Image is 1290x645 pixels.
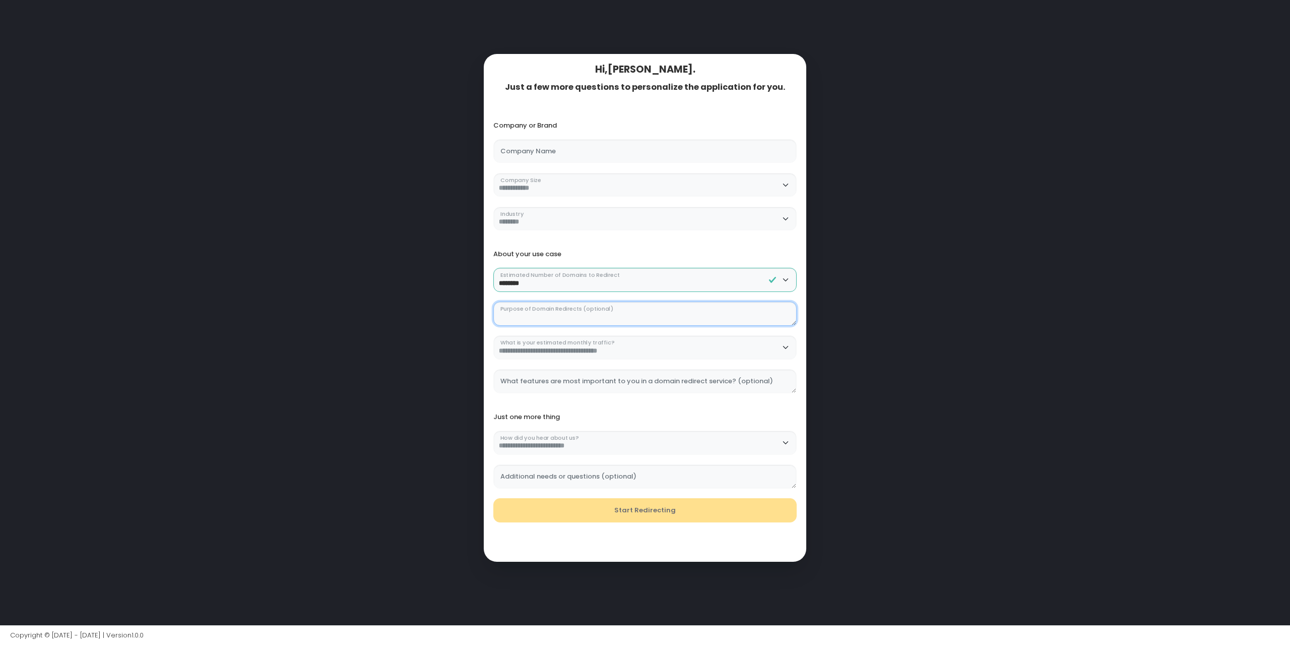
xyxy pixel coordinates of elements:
[493,413,797,421] div: Just one more thing
[10,630,144,640] span: Copyright © [DATE] - [DATE] | Version 1.0.0
[493,64,797,75] div: Hi, [PERSON_NAME] .
[493,122,797,130] div: Company or Brand
[493,82,797,92] div: Just a few more questions to personalize the application for you.
[493,250,797,258] div: About your use case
